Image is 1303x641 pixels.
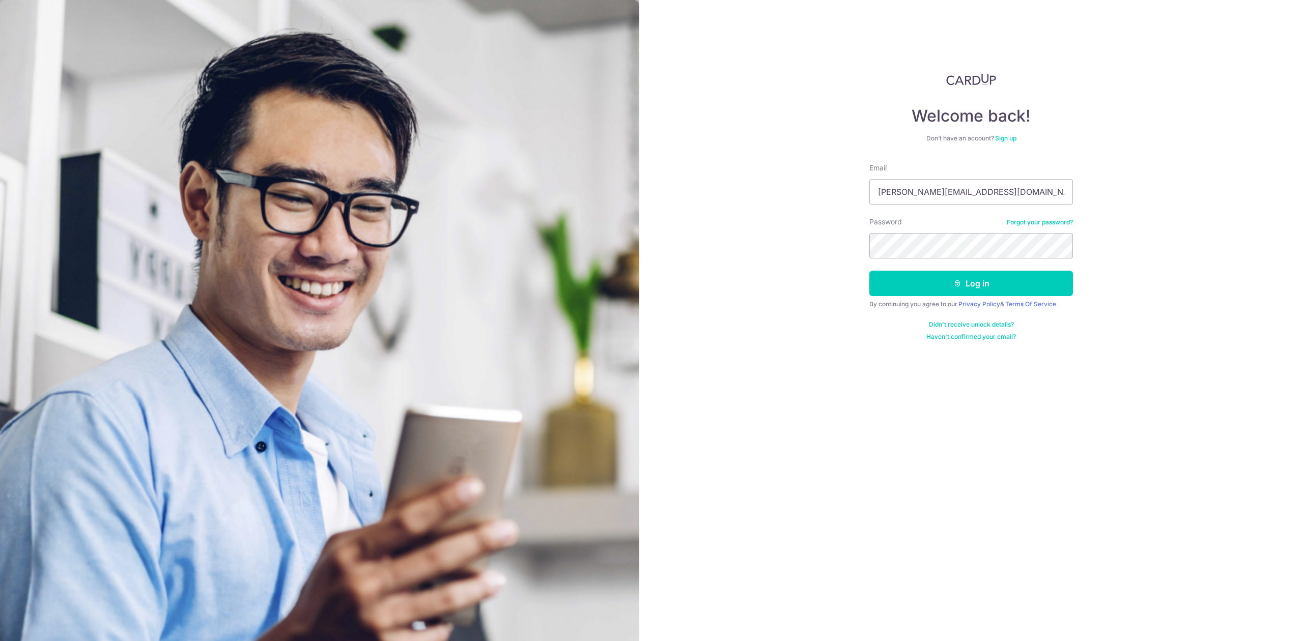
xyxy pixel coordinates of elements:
h4: Welcome back! [869,106,1073,126]
a: Privacy Policy [958,300,1000,308]
button: Log in [869,271,1073,296]
a: Sign up [995,134,1016,142]
label: Password [869,217,902,227]
a: Terms Of Service [1005,300,1056,308]
label: Email [869,163,887,173]
a: Forgot your password? [1007,218,1073,226]
input: Enter your Email [869,179,1073,205]
div: Don’t have an account? [869,134,1073,142]
img: CardUp Logo [946,73,996,85]
a: Didn't receive unlock details? [929,320,1014,329]
div: By continuing you agree to our & [869,300,1073,308]
a: Haven't confirmed your email? [926,333,1016,341]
